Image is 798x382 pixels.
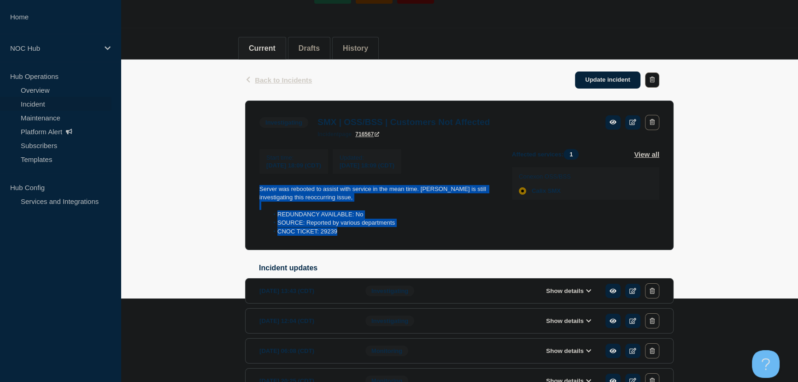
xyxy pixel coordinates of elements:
span: Calix SMX [532,187,561,195]
iframe: Help Scout Beacon - Open [752,350,780,378]
li: REDUNDANCY AVAILABLE: No [269,210,498,219]
div: [DATE] 12:04 (CDT) [259,313,352,328]
button: Show details [543,347,594,355]
li: CNOC TICKET: 29239 [269,227,498,236]
button: Show details [543,317,594,325]
h2: Incident updates [259,264,674,272]
span: Investigating [259,117,308,128]
h3: SMX | OSS/BSS | Customers Not Affected [317,117,490,127]
span: Investigating [365,286,414,296]
div: [DATE] 06:08 (CDT) [259,343,352,358]
span: Affected services: [512,149,583,160]
div: [DATE] 18:09 (CDT) [340,161,394,169]
button: History [343,44,368,53]
span: incident [317,131,339,137]
p: page [317,131,352,137]
span: [DATE] 18:09 (CDT) [266,162,321,169]
a: Update incident [575,72,640,89]
button: Show details [543,287,594,295]
span: Investigating [365,316,414,326]
p: Server was rebooted to assist with service in the mean time. [PERSON_NAME] is still investigating... [259,185,497,202]
button: Back to Incidents [245,76,312,84]
span: 1 [563,149,579,160]
button: Current [249,44,276,53]
span: Monitoring [365,346,408,356]
li: SOURCE: Reported by various departments [269,219,498,227]
p: NOC Hub [10,44,99,52]
p: Conexon OSS/BSS [519,173,571,180]
p: Updated : [340,154,394,161]
button: Drafts [299,44,320,53]
span: Back to Incidents [255,76,312,84]
div: affected [519,187,526,195]
button: View all [634,149,659,160]
div: [DATE] 13:43 (CDT) [259,283,352,298]
p: Start time : [266,154,321,161]
a: 716567 [355,131,379,137]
